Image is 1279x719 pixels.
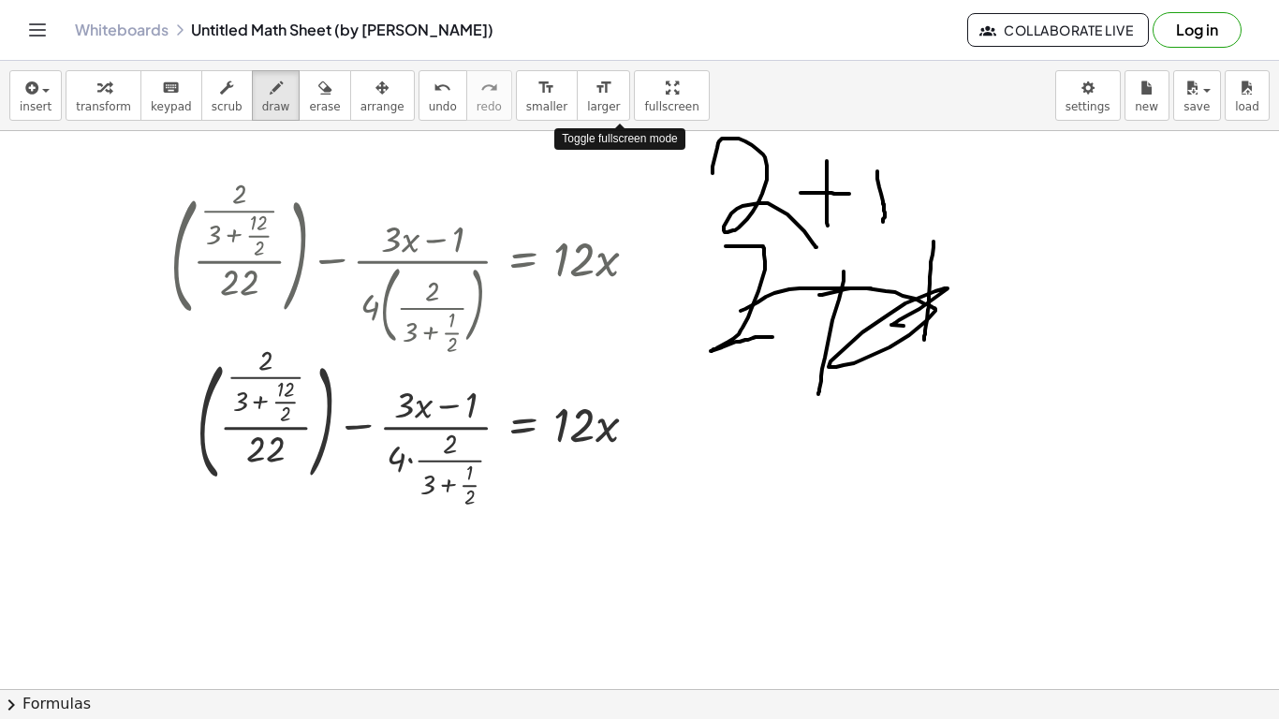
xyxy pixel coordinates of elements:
span: erase [309,100,340,113]
button: Log in [1153,12,1242,48]
span: larger [587,100,620,113]
div: Toggle fullscreen mode [554,128,684,150]
button: settings [1055,70,1121,121]
button: new [1125,70,1169,121]
span: undo [429,100,457,113]
button: Collaborate Live [967,13,1149,47]
span: redo [477,100,502,113]
span: keypad [151,100,192,113]
span: settings [1066,100,1110,113]
a: Whiteboards [75,21,169,39]
i: redo [480,77,498,99]
button: format_sizesmaller [516,70,578,121]
i: format_size [595,77,612,99]
span: fullscreen [644,100,698,113]
button: insert [9,70,62,121]
span: arrange [360,100,404,113]
span: Collaborate Live [983,22,1133,38]
button: transform [66,70,141,121]
button: arrange [350,70,415,121]
button: scrub [201,70,253,121]
button: format_sizelarger [577,70,630,121]
i: keyboard [162,77,180,99]
button: load [1225,70,1270,121]
button: draw [252,70,301,121]
span: new [1135,100,1158,113]
button: erase [299,70,350,121]
span: scrub [212,100,243,113]
span: draw [262,100,290,113]
span: save [1183,100,1210,113]
button: fullscreen [634,70,709,121]
span: load [1235,100,1259,113]
span: smaller [526,100,567,113]
button: Toggle navigation [22,15,52,45]
i: undo [434,77,451,99]
span: insert [20,100,51,113]
span: transform [76,100,131,113]
i: format_size [537,77,555,99]
button: undoundo [419,70,467,121]
button: keyboardkeypad [140,70,202,121]
button: save [1173,70,1221,121]
button: redoredo [466,70,512,121]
